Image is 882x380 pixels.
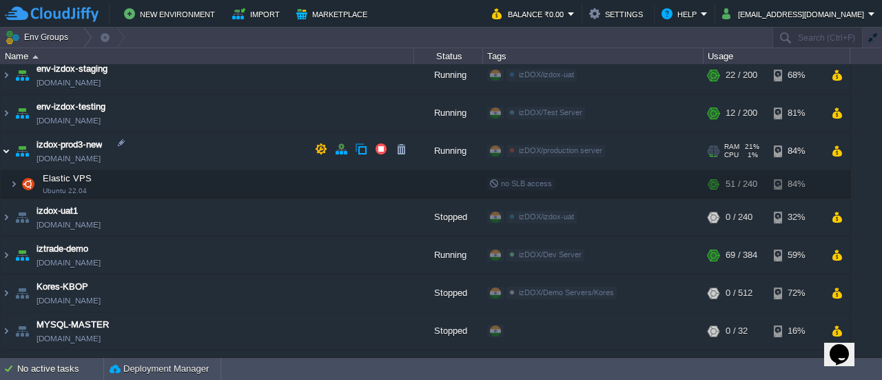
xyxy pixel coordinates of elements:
img: AMDAwAAAACH5BAEAAAAALAAAAAABAAEAAAICRAEAOw== [1,274,12,312]
div: 69 / 384 [726,237,757,274]
span: [DOMAIN_NAME] [37,256,101,270]
span: izDOX/Dev Server [519,250,582,259]
button: Import [232,6,284,22]
span: RAM [724,143,739,151]
span: 1% [744,151,758,159]
div: 84% [774,132,819,170]
img: AMDAwAAAACH5BAEAAAAALAAAAAABAAEAAAICRAEAOw== [32,55,39,59]
img: AMDAwAAAACH5BAEAAAAALAAAAAABAAEAAAICRAEAOw== [1,237,12,274]
div: 16% [774,312,819,350]
span: [DOMAIN_NAME] [37,332,101,346]
img: CloudJiffy [5,6,99,23]
span: izDOX/Test Server [519,108,582,117]
span: [DOMAIN_NAME] [37,294,101,308]
div: 32% [774,199,819,236]
div: 84% [774,170,819,198]
img: AMDAwAAAACH5BAEAAAAALAAAAAABAAEAAAICRAEAOw== [1,94,12,132]
span: [DOMAIN_NAME] [37,114,101,128]
div: Stopped [414,312,483,350]
img: AMDAwAAAACH5BAEAAAAALAAAAAABAAEAAAICRAEAOw== [12,312,32,350]
a: iztrade-demo [37,242,88,256]
div: 0 / 512 [726,274,752,312]
div: 68% [774,57,819,94]
span: CPU [724,151,739,159]
div: Status [415,48,482,64]
div: Stopped [414,274,483,312]
span: izDOX/izdox-uat [519,212,574,221]
div: 12 / 200 [726,94,757,132]
button: Deployment Manager [110,362,209,376]
img: AMDAwAAAACH5BAEAAAAALAAAAAABAAEAAAICRAEAOw== [12,274,32,312]
div: Running [414,94,483,132]
div: Running [414,132,483,170]
a: izdox-prod3-new [37,138,102,152]
span: [DOMAIN_NAME] [37,152,101,166]
img: AMDAwAAAACH5BAEAAAAALAAAAAABAAEAAAICRAEAOw== [12,199,32,236]
img: AMDAwAAAACH5BAEAAAAALAAAAAABAAEAAAICRAEAOw== [12,94,32,132]
button: Balance ₹0.00 [492,6,568,22]
div: Running [414,237,483,274]
span: izDOX/production server [519,146,602,154]
div: 72% [774,274,819,312]
div: Usage [704,48,850,64]
a: env-izdox-testing [37,100,105,114]
button: [EMAIL_ADDRESS][DOMAIN_NAME] [722,6,868,22]
img: AMDAwAAAACH5BAEAAAAALAAAAAABAAEAAAICRAEAOw== [10,170,18,198]
span: izDOX/Demo Servers/Kores [519,288,614,297]
div: Running [414,57,483,94]
div: 81% [774,94,819,132]
a: env-izdox-staging [37,62,107,76]
a: Kores-KBOP [37,280,88,294]
div: Stopped [414,199,483,236]
span: izDOX/izdox-uat [519,70,574,79]
a: Elastic VPSUbuntu 22.04 [41,173,94,183]
a: MYSQL-REPLICA [37,356,110,370]
span: [DOMAIN_NAME] [37,218,101,232]
img: AMDAwAAAACH5BAEAAAAALAAAAAABAAEAAAICRAEAOw== [12,132,32,170]
a: izdox-uat1 [37,204,78,218]
button: New Environment [124,6,219,22]
div: 59% [774,237,819,274]
img: AMDAwAAAACH5BAEAAAAALAAAAAABAAEAAAICRAEAOw== [1,57,12,94]
img: AMDAwAAAACH5BAEAAAAALAAAAAABAAEAAAICRAEAOw== [19,170,38,198]
img: AMDAwAAAACH5BAEAAAAALAAAAAABAAEAAAICRAEAOw== [1,312,12,350]
button: Marketplace [296,6,371,22]
button: Help [661,6,701,22]
button: Env Groups [5,28,73,47]
div: 0 / 240 [726,199,752,236]
div: 51 / 240 [726,170,757,198]
img: AMDAwAAAACH5BAEAAAAALAAAAAABAAEAAAICRAEAOw== [1,199,12,236]
iframe: chat widget [824,325,868,366]
img: AMDAwAAAACH5BAEAAAAALAAAAAABAAEAAAICRAEAOw== [12,57,32,94]
img: AMDAwAAAACH5BAEAAAAALAAAAAABAAEAAAICRAEAOw== [12,237,32,274]
span: Ubuntu 22.04 [43,187,87,195]
img: AMDAwAAAACH5BAEAAAAALAAAAAABAAEAAAICRAEAOw== [1,132,12,170]
div: No active tasks [17,358,103,380]
span: [DOMAIN_NAME] [37,76,101,90]
div: Name [1,48,413,64]
span: Elastic VPS [41,172,94,184]
span: 21% [745,143,759,151]
div: 22 / 200 [726,57,757,94]
div: 0 / 32 [726,312,748,350]
button: Settings [589,6,647,22]
span: no SLB access [489,179,552,188]
a: MYSQL-MASTER [37,318,109,332]
div: Tags [484,48,703,64]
